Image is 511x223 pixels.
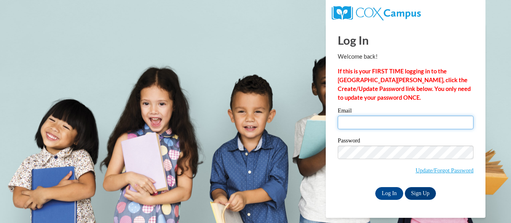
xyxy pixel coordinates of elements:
a: Update/Forgot Password [416,167,473,174]
label: Email [338,108,473,116]
a: Sign Up [405,187,436,200]
strong: If this is your FIRST TIME logging in to the [GEOGRAPHIC_DATA][PERSON_NAME], click the Create/Upd... [338,68,471,101]
label: Password [338,138,473,146]
h1: Log In [338,32,473,48]
img: COX Campus [332,6,421,20]
input: Log In [375,187,403,200]
a: COX Campus [332,9,421,16]
p: Welcome back! [338,52,473,61]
